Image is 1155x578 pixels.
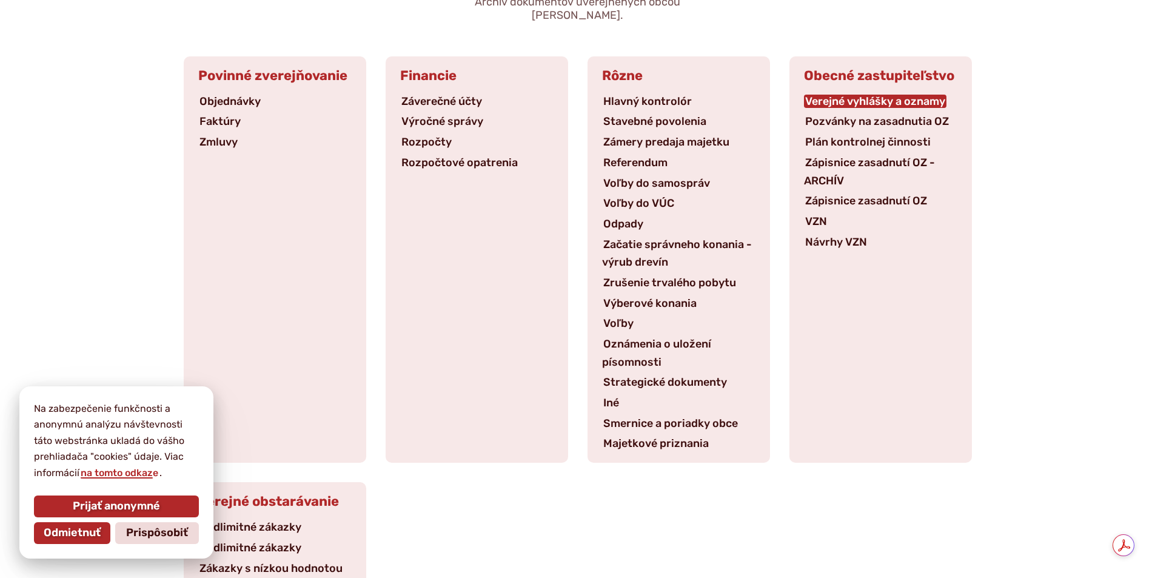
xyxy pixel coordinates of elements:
[602,396,620,409] a: Iné
[184,56,366,93] h3: Povinné zverejňovanie
[804,235,868,249] a: Návrhy VZN
[34,496,199,517] button: Prijať anonymné
[79,467,159,479] a: na tomto odkaze
[34,522,110,544] button: Odmietnuť
[602,95,693,108] a: Hlavný kontrolór
[602,217,644,230] a: Odpady
[804,194,928,207] a: Zápisnice zasadnutí OZ
[400,156,519,169] a: Rozpočtové opatrenia
[602,417,739,430] a: Smernice a poriadky obce
[400,135,453,149] a: Rozpočty
[804,95,946,108] a: Verejné vyhlášky a oznamy
[602,317,635,330] a: Voľby
[804,135,932,149] a: Plán kontrolnej činnosti
[386,56,568,93] h3: Financie
[804,156,935,187] a: Zápisnice zasadnutí OZ - ARCHÍV
[804,215,828,228] a: VZN
[602,276,737,289] a: Zrušenie trvalého pobytu
[602,337,711,369] a: Oznámenia o uložení písomnosti
[198,95,262,108] a: Objednávky
[602,176,711,190] a: Voľby do samospráv
[602,297,698,310] a: Výberové konania
[804,115,950,128] a: Pozvánky na zasadnutia OZ
[602,375,728,389] a: Strategické dokumenty
[198,520,303,534] a: Nadlimitné zákazky
[115,522,199,544] button: Prispôsobiť
[126,526,188,540] span: Prispôsobiť
[34,401,199,481] p: Na zabezpečenie funkčnosti a anonymnú analýzu návštevnosti táto webstránka ukladá do vášho prehli...
[588,56,770,93] h3: Rôzne
[400,95,483,108] a: Záverečné účty
[198,115,242,128] a: Faktúry
[789,56,972,93] h3: Obecné zastupiteľstvo
[602,197,675,210] a: Voľby do VÚC
[602,437,710,450] a: Majetkové priznania
[198,135,239,149] a: Zmluvy
[602,115,708,128] a: Stavebné povolenia
[198,541,303,554] a: Podlimitné zákazky
[602,238,752,269] a: Začatie správneho konania - výrub drevín
[400,115,484,128] a: Výročné správy
[44,526,101,540] span: Odmietnuť
[184,482,366,519] h3: Verejné obstarávanie
[602,135,731,149] a: Zámery predaja majetku
[602,156,669,169] a: Referendum
[73,500,160,513] span: Prijať anonymné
